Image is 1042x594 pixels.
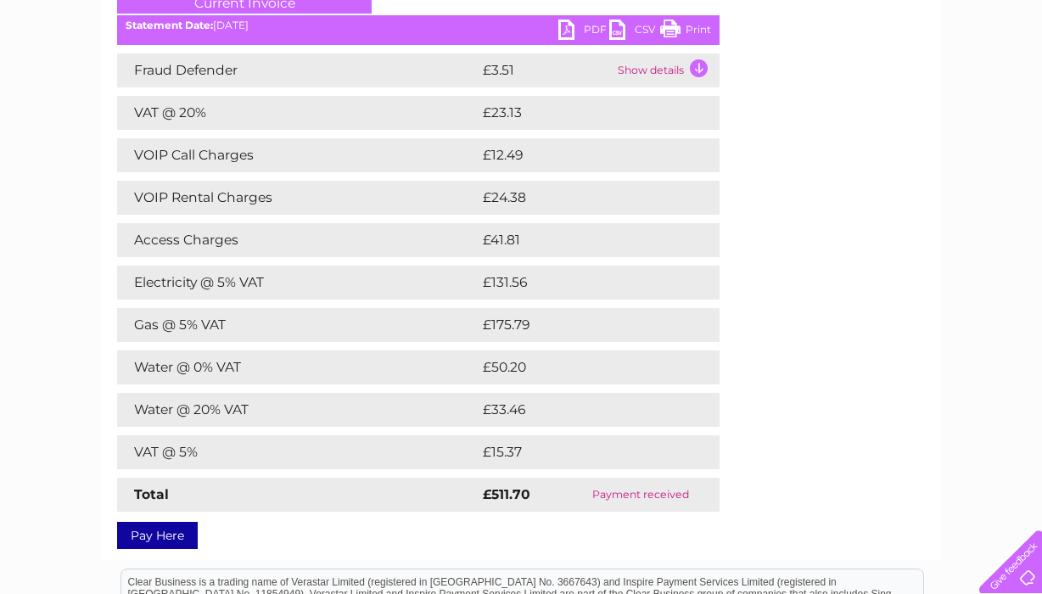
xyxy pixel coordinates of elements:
td: Electricity @ 5% VAT [117,266,479,300]
a: Telecoms [833,72,884,85]
td: £131.56 [479,266,686,300]
td: Access Charges [117,223,479,257]
b: Statement Date: [126,19,213,31]
a: Print [660,20,711,44]
td: £23.13 [479,96,683,130]
a: Pay Here [117,522,198,549]
a: Contact [929,72,971,85]
a: PDF [558,20,609,44]
td: Water @ 20% VAT [117,393,479,427]
td: VOIP Call Charges [117,138,479,172]
td: Fraud Defender [117,53,479,87]
a: Log out [986,72,1026,85]
td: £24.38 [479,181,686,215]
td: £33.46 [479,393,686,427]
td: £41.81 [479,223,682,257]
a: Blog [894,72,919,85]
td: Payment received [563,478,720,512]
td: Show details [613,53,720,87]
td: Water @ 0% VAT [117,350,479,384]
td: £175.79 [479,308,688,342]
a: CSV [609,20,660,44]
td: £15.37 [479,435,683,469]
div: [DATE] [117,20,720,31]
td: VAT @ 5% [117,435,479,469]
img: logo.png [36,44,123,96]
td: VOIP Rental Charges [117,181,479,215]
td: VAT @ 20% [117,96,479,130]
td: £3.51 [479,53,613,87]
td: £50.20 [479,350,686,384]
a: Energy [786,72,823,85]
strong: Total [134,486,169,502]
a: 0333 014 3131 [722,8,839,30]
a: Water [743,72,776,85]
td: Gas @ 5% VAT [117,308,479,342]
div: Clear Business is a trading name of Verastar Limited (registered in [GEOGRAPHIC_DATA] No. 3667643... [121,9,923,82]
strong: £511.70 [483,486,530,502]
td: £12.49 [479,138,684,172]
